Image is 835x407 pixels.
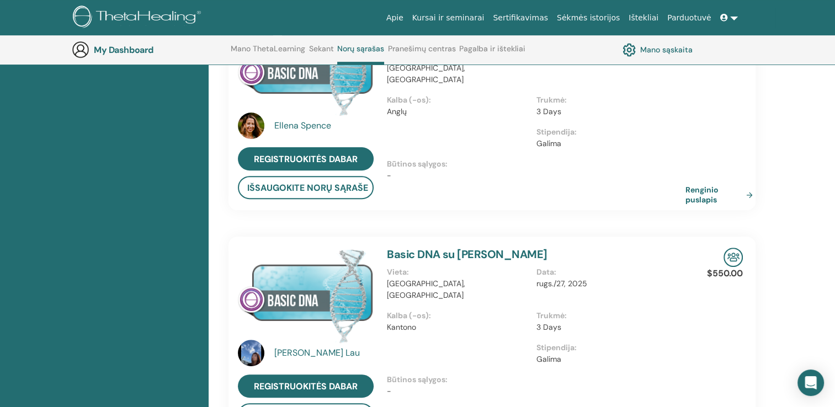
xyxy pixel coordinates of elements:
p: Trukmė : [536,94,679,106]
p: Būtinos sąlygos : [387,374,685,385]
span: Registruokitės dabar [254,153,358,165]
img: generic-user-icon.jpg [72,41,89,58]
p: Kalba (-os) : [387,310,529,322]
p: Trukmė : [536,310,679,322]
p: Data : [536,266,679,278]
p: Būtinos sąlygos : [387,158,685,170]
img: Basic DNA [238,248,374,343]
a: Renginio puslapis [685,185,757,205]
a: Parduotuvė [663,8,716,28]
a: Registruokitės dabar [238,147,374,170]
img: default.jpg [238,340,264,366]
p: Kantono [387,322,529,333]
a: Pranešimų centras [388,44,456,62]
p: - [387,385,685,397]
p: Galima [536,138,679,149]
p: Stipendija : [536,342,679,354]
a: [PERSON_NAME] Lau [274,346,376,360]
p: $550.00 [707,267,743,280]
img: cog.svg [623,40,636,59]
a: Norų sąrašas [337,44,384,65]
a: Mano sąskaita [623,40,693,59]
h3: My Dashboard [94,45,204,55]
div: Open Intercom Messenger [797,369,824,396]
a: Sertifikavimas [488,8,552,28]
p: 3 Days [536,106,679,117]
a: Pagalba ir ištekliai [459,44,525,62]
a: Sekant [309,44,334,62]
button: Išsaugokite norų sąraše [238,176,374,199]
img: default.jpg [238,113,264,139]
p: [GEOGRAPHIC_DATA], [GEOGRAPHIC_DATA] [387,278,529,301]
p: - [387,170,685,181]
a: Apie [382,8,408,28]
img: Basic DNA [238,20,374,116]
p: 3 Days [536,322,679,333]
a: Sėkmės istorijos [552,8,624,28]
a: Registruokitės dabar [238,374,374,398]
p: Vieta : [387,266,529,278]
img: logo.png [73,6,205,30]
p: Kalba (-os) : [387,94,529,106]
a: Ištekliai [624,8,663,28]
span: Registruokitės dabar [254,381,358,392]
a: Kursai ir seminarai [408,8,489,28]
p: Stipendija : [536,126,679,138]
p: rugs./27, 2025 [536,278,679,290]
p: Anglų [387,106,529,117]
a: Ellena Spence [274,119,376,132]
img: In-Person Seminar [724,248,743,267]
p: [GEOGRAPHIC_DATA], [GEOGRAPHIC_DATA], [GEOGRAPHIC_DATA] [387,51,529,85]
a: Basic DNA su [PERSON_NAME] [387,247,547,261]
p: Galima [536,354,679,365]
a: Mano ThetaLearning [231,44,305,62]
